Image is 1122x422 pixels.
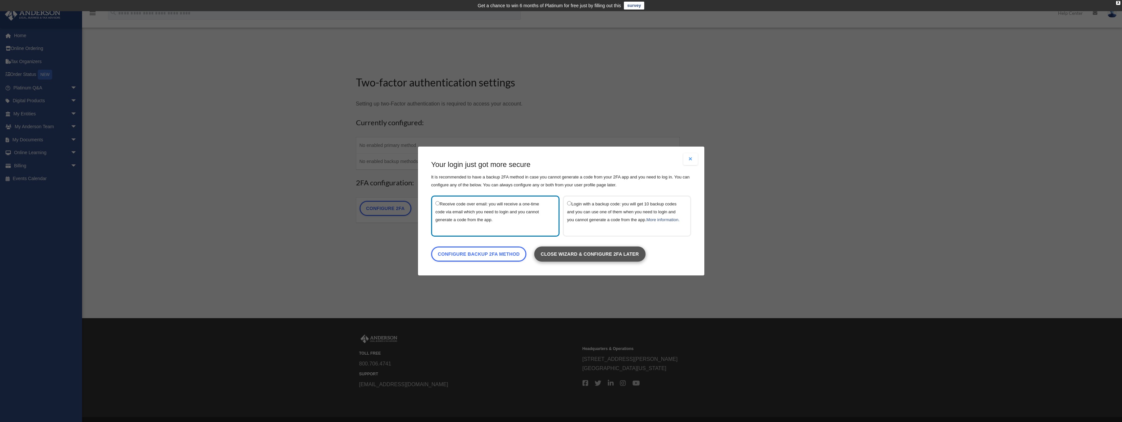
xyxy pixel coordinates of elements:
input: Receive code over email: you will receive a one-time code via email which you need to login and y... [435,201,440,205]
button: Close modal [683,153,698,165]
label: Receive code over email: you will receive a one-time code via email which you need to login and y... [435,200,549,232]
p: It is recommended to have a backup 2FA method in case you cannot generate a code from your 2FA ap... [431,173,691,189]
a: Close wizard & configure 2FA later [534,246,645,262]
label: Login with a backup code: you will get 10 backup codes and you can use one of them when you need ... [567,200,680,232]
a: More information. [646,217,679,222]
a: Configure backup 2FA method [431,246,526,262]
a: survey [624,2,644,10]
input: Login with a backup code: you will get 10 backup codes and you can use one of them when you need ... [567,201,571,205]
h3: Your login just got more secure [431,160,691,170]
div: close [1116,1,1120,5]
div: Get a chance to win 6 months of Platinum for free just by filling out this [478,2,621,10]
